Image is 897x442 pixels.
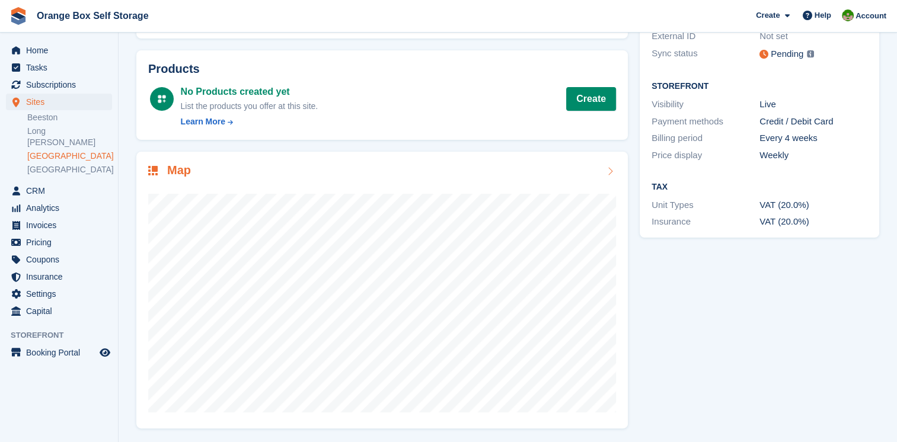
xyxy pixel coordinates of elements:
[652,30,759,43] div: External ID
[652,182,867,192] h2: Tax
[26,303,97,319] span: Capital
[27,126,112,148] a: Long [PERSON_NAME]
[759,30,867,43] div: Not set
[32,6,154,25] a: Orange Box Self Storage
[652,47,759,62] div: Sync status
[759,132,867,145] div: Every 4 weeks
[6,344,112,361] a: menu
[6,234,112,251] a: menu
[6,286,112,302] a: menu
[11,329,118,341] span: Storefront
[26,251,97,268] span: Coupons
[26,344,97,361] span: Booking Portal
[759,215,867,229] div: VAT (20.0%)
[26,268,97,285] span: Insurance
[181,116,318,128] a: Learn More
[26,200,97,216] span: Analytics
[26,76,97,93] span: Subscriptions
[26,217,97,233] span: Invoices
[6,182,112,199] a: menu
[26,94,97,110] span: Sites
[6,94,112,110] a: menu
[652,115,759,129] div: Payment methods
[759,98,867,111] div: Live
[771,47,803,61] div: Pending
[26,286,97,302] span: Settings
[566,87,616,111] a: Create
[148,166,158,175] img: map-icn-33ee37083ee616e46c38cad1a60f524a97daa1e2b2c8c0bc3eb3415660979fc1.svg
[181,101,318,111] span: List the products you offer at this site.
[842,9,854,21] img: Eric Smith
[807,50,814,57] img: icon-info-grey-7440780725fd019a000dd9b08b2336e03edf1995a4989e88bcd33f0948082b44.svg
[6,268,112,285] a: menu
[6,217,112,233] a: menu
[181,116,225,128] div: Learn More
[759,149,867,162] div: Weekly
[157,94,167,104] img: custom-product-icn-white-7c27a13f52cf5f2f504a55ee73a895a1f82ff5669d69490e13668eaf7ade3bb5.svg
[652,149,759,162] div: Price display
[26,42,97,59] span: Home
[136,152,628,428] a: Map
[815,9,831,21] span: Help
[181,85,318,99] div: No Products created yet
[855,10,886,22] span: Account
[756,9,780,21] span: Create
[148,62,616,76] h2: Products
[98,345,112,360] a: Preview store
[26,234,97,251] span: Pricing
[167,164,191,177] h2: Map
[652,98,759,111] div: Visibility
[26,182,97,199] span: CRM
[759,115,867,129] div: Credit / Debit Card
[6,251,112,268] a: menu
[27,112,112,123] a: Beeston
[652,132,759,145] div: Billing period
[6,303,112,319] a: menu
[759,198,867,212] div: VAT (20.0%)
[6,59,112,76] a: menu
[652,198,759,212] div: Unit Types
[652,215,759,229] div: Insurance
[6,200,112,216] a: menu
[652,82,867,91] h2: Storefront
[6,76,112,93] a: menu
[6,42,112,59] a: menu
[9,7,27,25] img: stora-icon-8386f47178a22dfd0bd8f6a31ec36ba5ce8667c1dd55bd0f319d3a0aa187defe.svg
[27,150,112,162] a: [GEOGRAPHIC_DATA]
[26,59,97,76] span: Tasks
[27,164,112,175] a: [GEOGRAPHIC_DATA]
